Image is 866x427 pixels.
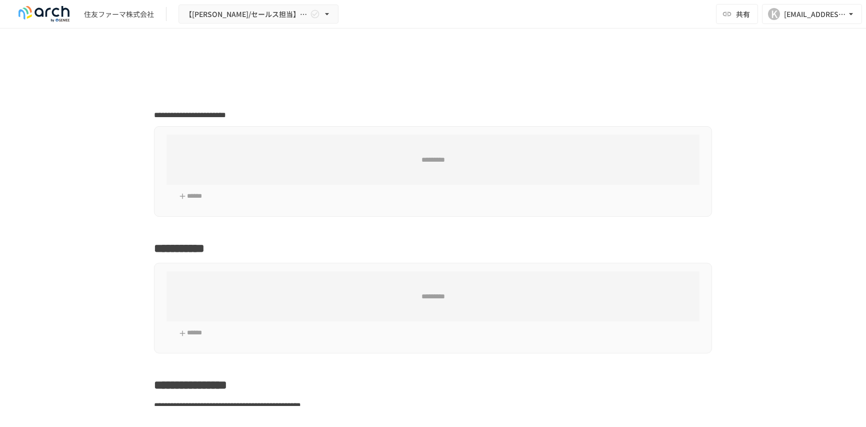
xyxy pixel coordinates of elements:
[84,9,154,20] div: 住友ファーマ株式会社
[178,5,338,24] button: 【[PERSON_NAME]/セールス担当】住友ファーマ株式会社様_スポットサポート
[736,9,750,20] span: 共有
[768,8,780,20] div: K
[185,8,308,21] span: 【[PERSON_NAME]/セールス担当】住友ファーマ株式会社様_スポットサポート
[762,4,862,24] button: K[EMAIL_ADDRESS][DOMAIN_NAME]
[784,8,846,21] div: [EMAIL_ADDRESS][DOMAIN_NAME]
[716,4,758,24] button: 共有
[12,6,76,22] img: logo-default@2x-9cf2c760.svg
